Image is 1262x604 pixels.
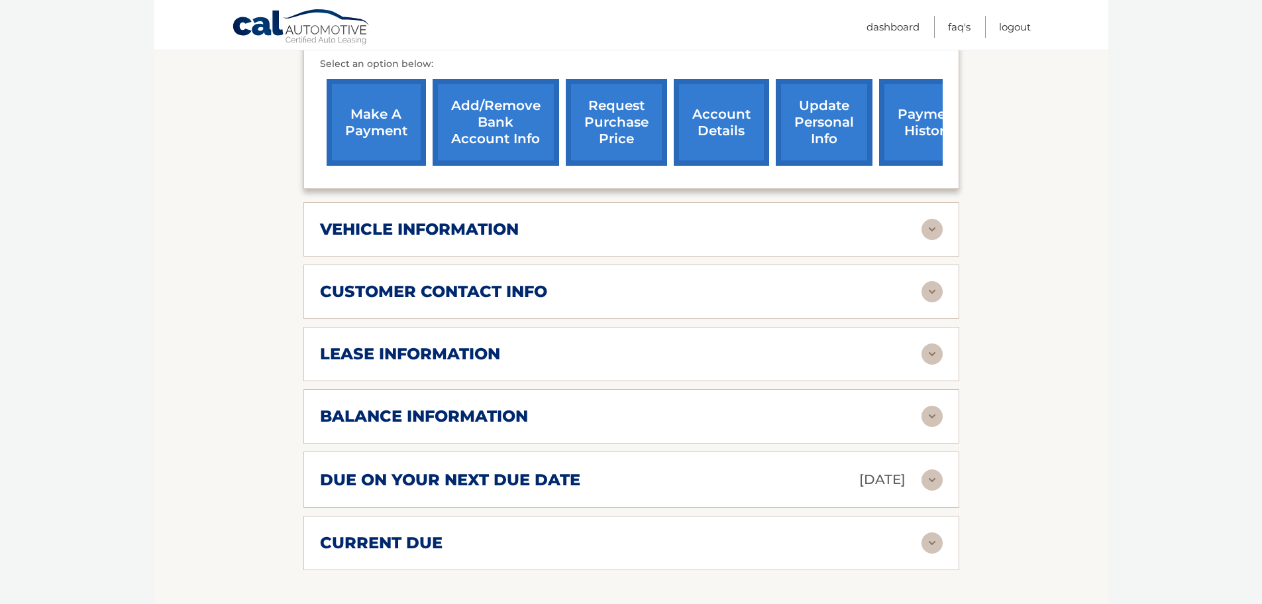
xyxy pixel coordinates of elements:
img: accordion-rest.svg [921,532,943,554]
a: make a payment [327,79,426,166]
p: Select an option below: [320,56,943,72]
h2: current due [320,533,443,553]
img: accordion-rest.svg [921,281,943,302]
a: payment history [879,79,978,166]
img: accordion-rest.svg [921,406,943,427]
h2: balance information [320,406,528,426]
a: FAQ's [948,16,971,38]
a: Add/Remove bank account info [433,79,559,166]
img: accordion-rest.svg [921,219,943,240]
h2: lease information [320,344,500,364]
a: update personal info [776,79,872,166]
h2: vehicle information [320,219,519,239]
a: Dashboard [867,16,920,38]
a: Logout [999,16,1031,38]
p: [DATE] [859,468,906,491]
h2: customer contact info [320,282,547,302]
a: Cal Automotive [232,9,371,47]
img: accordion-rest.svg [921,469,943,491]
a: request purchase price [566,79,667,166]
img: accordion-rest.svg [921,343,943,365]
h2: due on your next due date [320,470,580,490]
a: account details [674,79,769,166]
